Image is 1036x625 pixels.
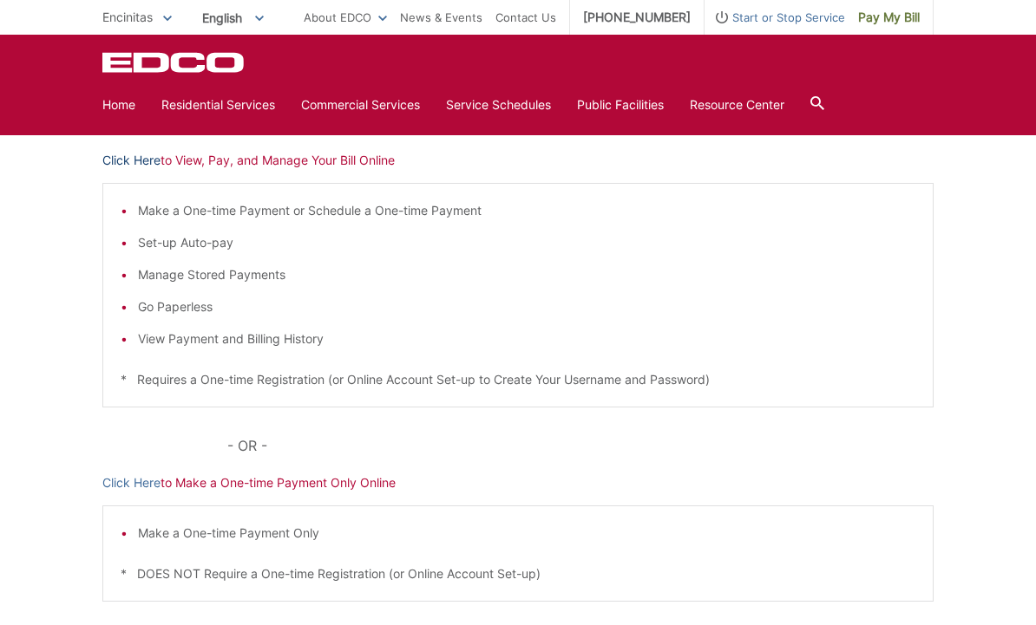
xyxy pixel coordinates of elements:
a: News & Events [400,8,482,27]
span: Encinitas [102,10,153,24]
a: Home [102,95,135,114]
a: About EDCO [304,8,387,27]
p: - OR - [227,433,934,458]
a: Commercial Services [301,95,420,114]
p: to Make a One-time Payment Only Online [102,473,934,492]
li: View Payment and Billing History [138,329,915,348]
a: Service Schedules [446,95,551,114]
p: * DOES NOT Require a One-time Registration (or Online Account Set-up) [121,564,915,583]
a: EDCD logo. Return to the homepage. [102,52,246,73]
p: * Requires a One-time Registration (or Online Account Set-up to Create Your Username and Password) [121,370,915,389]
a: Residential Services [161,95,275,114]
li: Go Paperless [138,297,915,316]
li: Make a One-time Payment Only [138,524,915,543]
p: to View, Pay, and Manage Your Bill Online [102,151,934,170]
a: Click Here [102,473,161,492]
a: Click Here [102,151,161,170]
li: Manage Stored Payments [138,265,915,284]
li: Make a One-time Payment or Schedule a One-time Payment [138,201,915,220]
span: English [189,3,277,32]
li: Set-up Auto-pay [138,233,915,252]
span: Pay My Bill [858,8,920,27]
a: Resource Center [690,95,784,114]
a: Public Facilities [577,95,664,114]
a: Contact Us [495,8,556,27]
